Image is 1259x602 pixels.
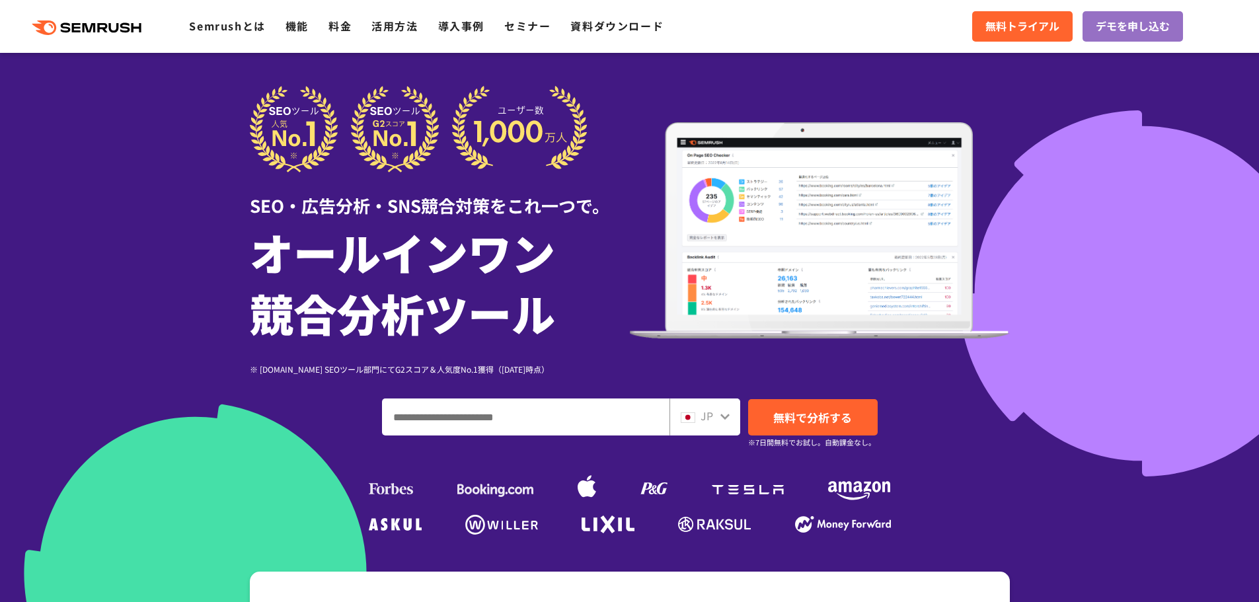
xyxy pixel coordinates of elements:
[701,408,713,424] span: JP
[748,399,878,435] a: 無料で分析する
[1083,11,1183,42] a: デモを申し込む
[504,18,551,34] a: セミナー
[250,221,630,343] h1: オールインワン 競合分析ツール
[570,18,664,34] a: 資料ダウンロード
[250,172,630,218] div: SEO・広告分析・SNS競合対策をこれ一つで。
[286,18,309,34] a: 機能
[1096,18,1170,35] span: デモを申し込む
[438,18,484,34] a: 導入事例
[328,18,352,34] a: 料金
[748,436,876,449] small: ※7日間無料でお試し。自動課金なし。
[773,409,852,426] span: 無料で分析する
[371,18,418,34] a: 活用方法
[250,363,630,375] div: ※ [DOMAIN_NAME] SEOツール部門にてG2スコア＆人気度No.1獲得（[DATE]時点）
[383,399,669,435] input: ドメイン、キーワードまたはURLを入力してください
[972,11,1073,42] a: 無料トライアル
[985,18,1059,35] span: 無料トライアル
[189,18,265,34] a: Semrushとは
